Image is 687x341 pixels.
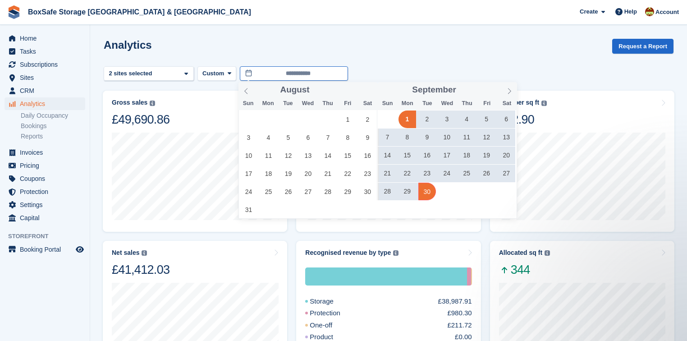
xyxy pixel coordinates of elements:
span: September 12, 2025 [478,129,495,146]
a: menu [5,97,85,110]
div: One-off [305,320,354,331]
span: Analytics [20,97,74,110]
span: Create [580,7,598,16]
div: £980.30 [447,308,472,318]
span: September 21, 2025 [379,165,396,182]
span: August 19, 2025 [279,165,297,182]
span: August 15, 2025 [339,147,357,164]
span: August 10, 2025 [240,147,257,164]
div: £12.90 [499,112,547,127]
span: Invoices [20,146,74,159]
div: One-off [471,267,472,286]
h2: Analytics [104,39,152,51]
span: August 13, 2025 [299,147,317,164]
span: August 8, 2025 [339,129,357,146]
a: menu [5,45,85,58]
span: September 20, 2025 [498,147,515,164]
span: Wed [437,101,457,106]
span: August 3, 2025 [240,129,257,146]
span: September 15, 2025 [398,147,416,164]
a: menu [5,243,85,256]
a: menu [5,71,85,84]
span: September 22, 2025 [398,165,416,182]
span: August 16, 2025 [359,147,376,164]
span: August [280,86,310,94]
span: September 30, 2025 [418,183,436,200]
span: Fri [477,101,497,106]
div: Allocated sq ft [499,249,542,257]
span: Wed [298,101,318,106]
span: August 29, 2025 [339,183,357,200]
button: Request a Report [612,39,673,54]
div: Protection [305,308,362,318]
span: August 26, 2025 [279,183,297,200]
span: September 2, 2025 [418,111,436,128]
span: August 28, 2025 [319,183,337,200]
span: August 17, 2025 [240,165,257,182]
span: Mon [398,101,417,106]
span: Fri [338,101,357,106]
span: Pricing [20,159,74,172]
span: August 27, 2025 [299,183,317,200]
div: Storage [305,296,355,307]
div: Protection [467,267,471,286]
img: icon-info-grey-7440780725fd019a000dd9b08b2336e03edf1995a4989e88bcd33f0948082b44.svg [150,101,155,106]
span: September 10, 2025 [438,129,456,146]
span: September 26, 2025 [478,165,495,182]
span: September 8, 2025 [398,129,416,146]
span: Thu [318,101,338,106]
a: menu [5,212,85,224]
span: September 18, 2025 [458,147,476,164]
span: September 16, 2025 [418,147,436,164]
span: September 27, 2025 [498,165,515,182]
span: Sun [238,101,258,106]
span: August 14, 2025 [319,147,337,164]
img: icon-info-grey-7440780725fd019a000dd9b08b2336e03edf1995a4989e88bcd33f0948082b44.svg [142,250,147,256]
img: Kim [645,7,654,16]
span: Sat [497,101,517,106]
span: August 6, 2025 [299,129,317,146]
span: September 28, 2025 [379,183,396,200]
span: Capital [20,212,74,224]
span: September 24, 2025 [438,165,456,182]
img: icon-info-grey-7440780725fd019a000dd9b08b2336e03edf1995a4989e88bcd33f0948082b44.svg [541,101,547,106]
span: August 22, 2025 [339,165,357,182]
span: Protection [20,185,74,198]
span: August 1, 2025 [339,111,357,128]
div: £211.72 [447,320,472,331]
img: icon-info-grey-7440780725fd019a000dd9b08b2336e03edf1995a4989e88bcd33f0948082b44.svg [545,250,550,256]
input: Year [310,85,338,95]
span: August 9, 2025 [359,129,376,146]
span: Storefront [8,232,90,241]
span: September [412,86,456,94]
span: Settings [20,198,74,211]
span: August 12, 2025 [279,147,297,164]
span: Home [20,32,74,45]
span: September 14, 2025 [379,147,396,164]
div: Storage [305,267,467,286]
span: September 13, 2025 [498,129,515,146]
span: September 29, 2025 [398,183,416,200]
span: 344 [499,262,550,277]
span: Tue [278,101,298,106]
span: Mon [258,101,278,106]
span: September 6, 2025 [498,111,515,128]
span: September 11, 2025 [458,129,476,146]
img: icon-info-grey-7440780725fd019a000dd9b08b2336e03edf1995a4989e88bcd33f0948082b44.svg [393,250,398,256]
a: menu [5,58,85,71]
a: menu [5,198,85,211]
span: September 19, 2025 [478,147,495,164]
div: £38,987.91 [438,296,472,307]
span: August 11, 2025 [260,147,277,164]
span: September 25, 2025 [458,165,476,182]
span: Sun [378,101,398,106]
div: Rate per sq ft [499,99,539,106]
span: August 20, 2025 [299,165,317,182]
span: Thu [457,101,477,106]
div: 2 sites selected [107,69,156,78]
span: September 7, 2025 [379,129,396,146]
img: stora-icon-8386f47178a22dfd0bd8f6a31ec36ba5ce8667c1dd55bd0f319d3a0aa187defe.svg [7,5,21,19]
span: Booking Portal [20,243,74,256]
a: menu [5,146,85,159]
span: Tasks [20,45,74,58]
